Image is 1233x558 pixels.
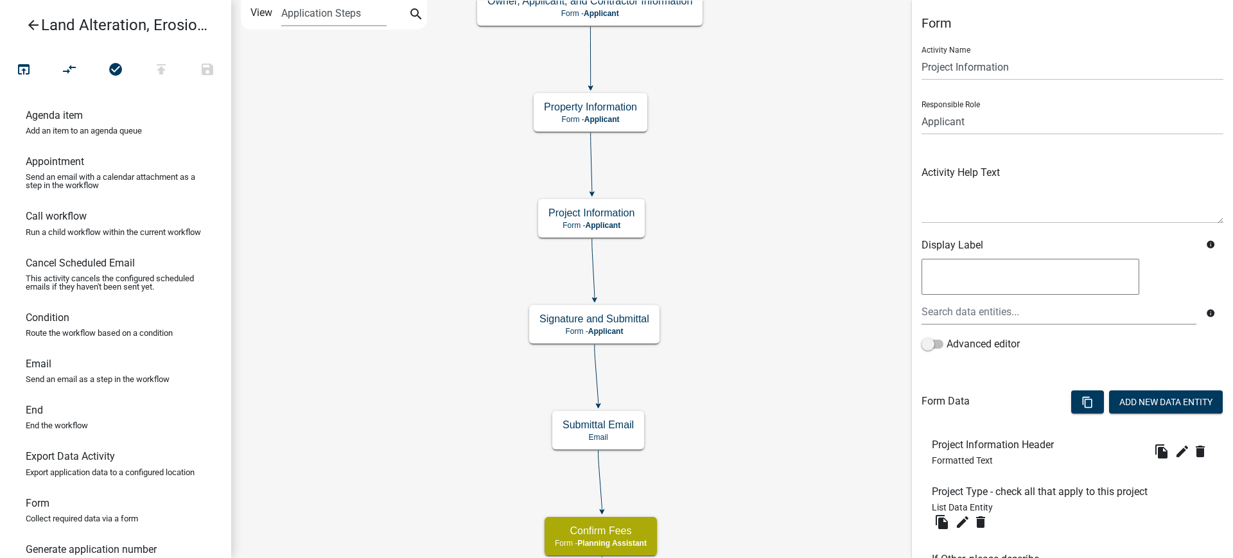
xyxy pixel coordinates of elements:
h6: Email [26,358,51,370]
p: Send an email with a calendar attachment as a step in the workflow [26,173,205,189]
i: open_in_browser [16,62,31,80]
i: save [200,62,215,80]
button: search [406,5,426,26]
i: info [1206,309,1215,318]
p: Email [563,433,634,442]
h6: End [26,404,43,416]
span: Applicant [584,9,619,18]
p: Add an item to an agenda queue [26,126,142,135]
i: delete [973,514,988,530]
i: file_copy [1154,444,1169,459]
h6: Project Type - check all that apply to this project [932,485,1153,498]
button: No problems [92,57,139,84]
button: edit [1172,441,1193,462]
p: Send an email as a step in the workflow [26,375,170,383]
h6: Cancel Scheduled Email [26,257,135,269]
i: content_copy [1081,396,1094,408]
i: check_circle [108,62,123,80]
span: Formatted Text [932,455,993,466]
h5: Project Information [548,207,634,219]
button: file_copy [1151,441,1172,462]
wm-modal-confirm: Bulk Actions [1071,397,1104,408]
button: edit [952,512,973,532]
p: Route the workflow based on a condition [26,329,173,337]
button: delete [973,512,993,532]
span: List Data Entity [932,502,993,512]
button: Add New Data Entity [1109,390,1223,414]
h6: Appointment [26,155,84,168]
span: Planning Assistant [577,539,647,548]
i: search [408,6,424,24]
p: Form - [555,539,647,548]
div: Workflow actions [1,57,231,87]
h6: Agenda item [26,109,83,121]
i: edit [1175,444,1190,459]
p: Run a child workflow within the current workflow [26,228,201,236]
p: This activity cancels the configured scheduled emails if they haven't been sent yet. [26,274,205,291]
wm-modal-confirm: Delete [973,512,993,532]
i: file_copy [934,514,950,530]
p: Export application data to a configured location [26,468,195,476]
button: Save [184,57,231,84]
h6: Export Data Activity [26,450,115,462]
i: delete [1193,444,1208,459]
wm-modal-confirm: Delete [1193,441,1213,462]
p: Form - [544,115,637,124]
h6: Condition [26,311,69,324]
a: Land Alteration, Erosion and Sediment Control Permit [10,10,211,40]
h5: Property Information [544,101,637,113]
button: delete [1193,441,1213,462]
span: Applicant [585,221,620,230]
h5: Submittal Email [563,419,634,431]
p: Form - [487,9,692,18]
button: content_copy [1071,390,1104,414]
p: Form - [539,327,649,336]
h5: Confirm Fees [555,525,647,537]
h6: Display Label [922,239,1196,251]
button: file_copy [932,512,952,532]
i: publish [153,62,169,80]
button: Auto Layout [46,57,92,84]
p: Form - [548,221,634,230]
i: compare_arrows [62,62,78,80]
label: Advanced editor [922,336,1020,352]
h6: Generate application number [26,543,157,555]
h5: Form [922,15,1223,31]
h5: Signature and Submittal [539,313,649,325]
h6: Call workflow [26,210,87,222]
h6: Form Data [922,395,970,407]
p: Collect required data via a form [26,514,138,523]
button: Test Workflow [1,57,47,84]
span: Applicant [588,327,624,336]
p: End the workflow [26,421,88,430]
button: Publish [138,57,184,84]
h6: Form [26,497,49,509]
i: info [1206,240,1215,249]
h6: Project Information Header [932,439,1059,451]
input: Search data entities... [922,299,1196,325]
i: edit [955,514,970,530]
i: arrow_back [26,17,41,35]
span: Applicant [584,115,620,124]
